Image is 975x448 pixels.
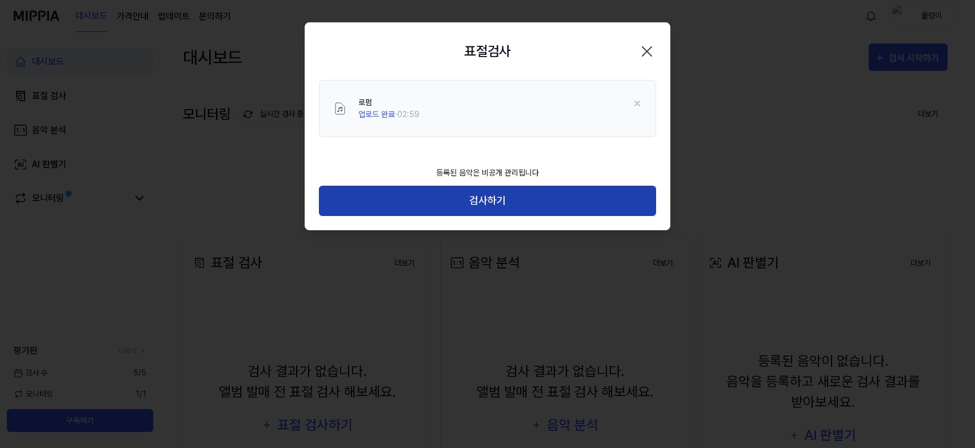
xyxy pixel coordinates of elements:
img: File Select [333,102,347,115]
div: · 02:59 [358,109,419,121]
div: 등록된 음악은 비공개 관리됩니다 [429,160,546,186]
button: 검사하기 [319,186,656,216]
span: 업로드 완료 [358,110,395,119]
div: 로펌 [358,97,419,109]
h2: 표절검사 [464,41,511,62]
